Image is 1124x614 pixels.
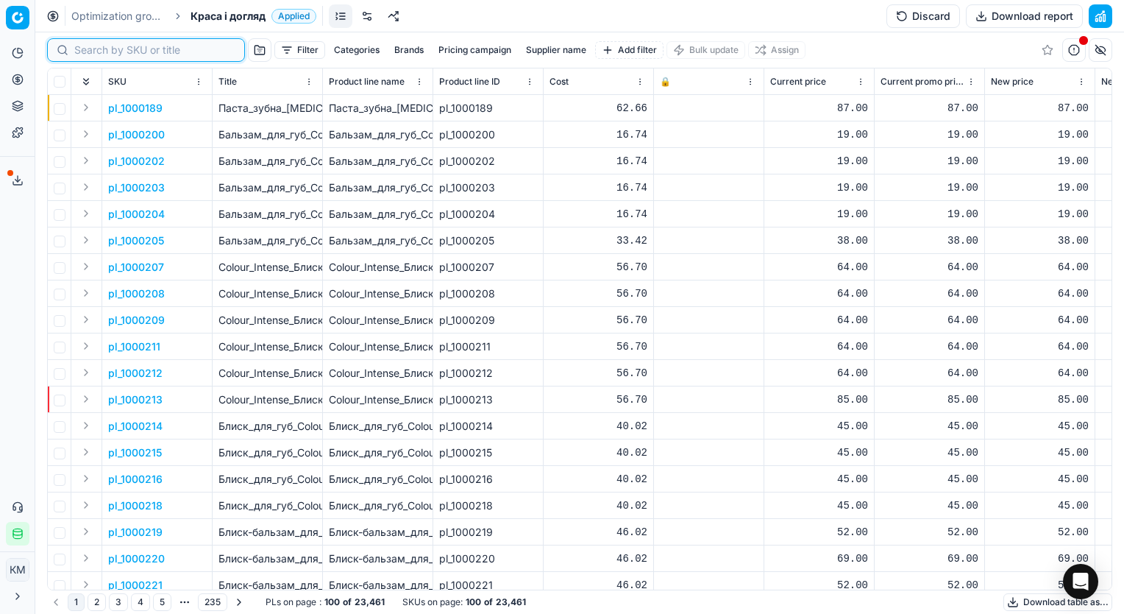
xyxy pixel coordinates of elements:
button: Expand [77,205,95,222]
button: Expand [77,364,95,381]
div: 45.00 [991,472,1089,487]
button: pl_1000220 [108,551,165,566]
button: pl_1000203 [108,180,165,195]
p: pl_1000221 [108,578,163,593]
div: 64.00 [770,260,868,275]
button: Expand [77,152,95,169]
p: Блиск-бальзам_для_губ_Colour_Intense_[MEDICAL_DATA]_Juicy_Pop_10_мл_(berry_cream_11) [218,578,316,593]
p: Блиск_для_губ_Colour_Intense_Pop_Neon_[MEDICAL_DATA]_10_мл_(05_ягода) [218,419,316,434]
strong: 23,461 [355,596,385,608]
p: Бальзам_для_губ_Colour_Intense_Balamce_5_г_(05_манго) [218,127,316,142]
button: Expand [77,178,95,196]
button: pl_1000209 [108,313,165,328]
div: pl_1000216 [439,472,537,487]
div: 45.00 [881,419,978,434]
div: 19.00 [770,127,868,142]
div: 45.00 [991,419,1089,434]
button: 235 [198,593,227,611]
div: pl_1000205 [439,233,537,248]
button: pl_1000202 [108,154,165,169]
span: New price [991,76,1034,88]
div: 64.00 [881,286,978,301]
div: 40.02 [549,472,647,487]
div: 56.70 [549,286,647,301]
button: Bulk update [666,41,745,59]
button: Expand [77,417,95,434]
div: 87.00 [770,101,868,116]
span: Applied [271,9,316,24]
strong: 23,461 [496,596,526,608]
div: pl_1000218 [439,498,537,513]
button: Expand [77,496,95,514]
div: 16.74 [549,154,647,169]
button: pl_1000214 [108,419,163,434]
div: Бальзам_для_губ_Colour_Intense_Balamce_5_г_(02_ківі) [329,180,427,195]
button: pl_1000208 [108,286,165,301]
div: 69.00 [991,551,1089,566]
button: Add filter [595,41,664,59]
div: 52.00 [991,525,1089,540]
p: Блиск_для_губ_Colour_Intense_Pop_Neon_[MEDICAL_DATA]_10_мл_(01_яблуко) [218,498,316,513]
span: Title [218,76,237,88]
button: pl_1000218 [108,498,163,513]
div: 45.00 [770,472,868,487]
div: 38.00 [881,233,978,248]
button: Discard [886,4,960,28]
div: 38.00 [991,233,1089,248]
div: 56.70 [549,366,647,381]
div: 64.00 [881,313,978,328]
div: pl_1000212 [439,366,537,381]
div: pl_1000209 [439,313,537,328]
button: Expand [77,231,95,249]
p: Блиск_для_губ_Colour_Intense_Pop_Neon_[MEDICAL_DATA]_10_мл_(04_цитрус) [218,445,316,460]
div: Блиск_для_губ_Colour_Intense_Pop_Neon_[MEDICAL_DATA]_10_мл_(05_ягода) [329,419,427,434]
div: pl_1000214 [439,419,537,434]
div: Блиск-бальзам_для_губ_Colour_Intense_[MEDICAL_DATA]_Juicy_Pop_10_мл_(candy_fantasy_12) [329,551,427,566]
div: pl_1000219 [439,525,537,540]
div: 56.70 [549,339,647,354]
button: Filter [274,41,325,59]
button: Expand [77,523,95,540]
button: pl_1000219 [108,525,163,540]
div: pl_1000202 [439,154,537,169]
button: pl_1000204 [108,207,165,222]
p: Бальзам_для_губ_Colour_Intense_Balamce_5_г_(01_ваніль) [218,207,316,222]
span: Current price [770,76,826,88]
div: pl_1000189 [439,101,537,116]
button: pl_1000200 [108,127,165,142]
p: pl_1000212 [108,366,163,381]
button: pl_1000189 [108,101,163,116]
div: 16.74 [549,207,647,222]
button: КM [6,558,29,582]
button: Supplier name [520,41,592,59]
nav: breadcrumb [71,9,316,24]
div: 64.00 [991,366,1089,381]
div: 45.00 [770,445,868,460]
div: Open Intercom Messenger [1063,564,1098,599]
div: 45.00 [770,498,868,513]
button: Pricing campaign [433,41,517,59]
div: 64.00 [881,366,978,381]
div: pl_1000203 [439,180,537,195]
button: Expand [77,337,95,355]
span: КM [7,559,29,581]
p: Бальзам_для_губ_Colour_Intense_Balamce_5_г_(02_ківі) [218,180,316,195]
button: pl_1000205 [108,233,164,248]
button: Download report [966,4,1083,28]
span: Current promo price [881,76,964,88]
p: pl_1000211 [108,339,160,354]
button: 1 [68,593,85,611]
div: pl_1000220 [439,551,537,566]
span: SKUs on page : [402,596,463,608]
div: 16.74 [549,127,647,142]
div: 52.00 [881,578,978,593]
div: 19.00 [991,127,1089,142]
div: Блиск_для_губ_Colour_Intense_Pop_Neon_[MEDICAL_DATA]_10_мл_(04_цитрус) [329,445,427,460]
button: pl_1000207 [108,260,164,275]
div: 46.02 [549,551,647,566]
p: pl_1000216 [108,472,163,487]
p: pl_1000215 [108,445,162,460]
